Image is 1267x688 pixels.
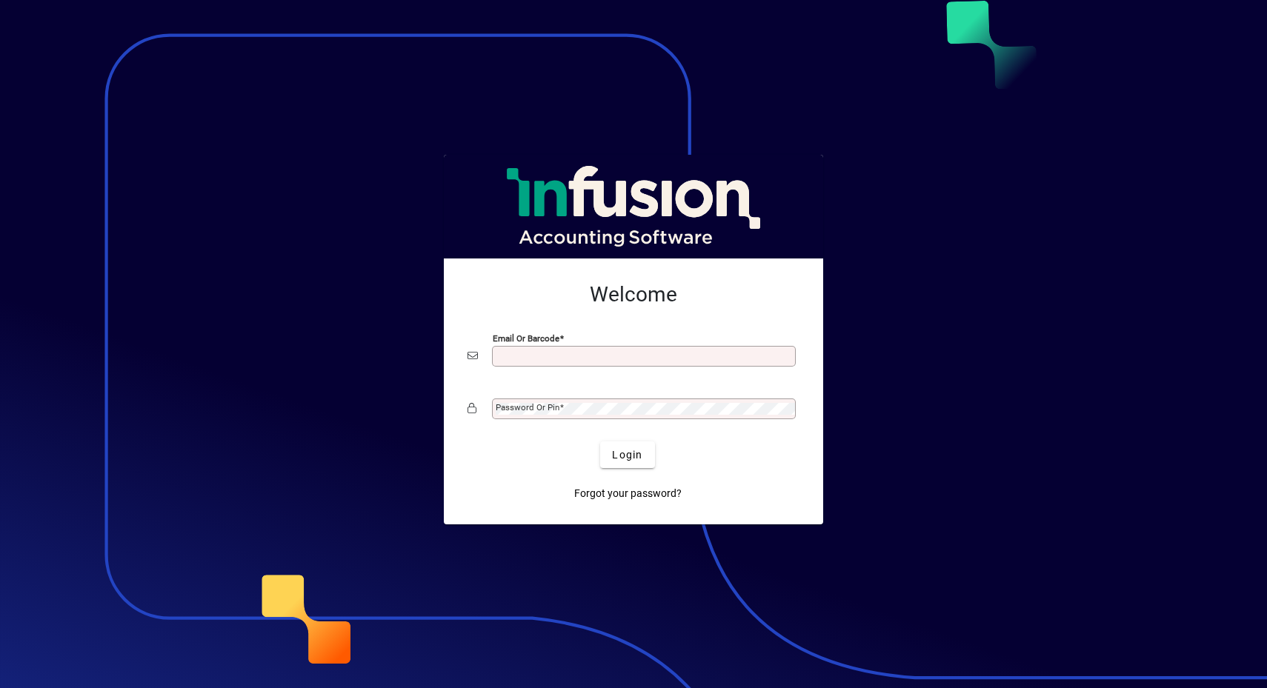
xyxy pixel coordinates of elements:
[468,282,799,307] h2: Welcome
[612,447,642,463] span: Login
[574,486,682,501] span: Forgot your password?
[496,402,559,413] mat-label: Password or Pin
[600,441,654,468] button: Login
[568,480,688,507] a: Forgot your password?
[493,333,559,344] mat-label: Email or Barcode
